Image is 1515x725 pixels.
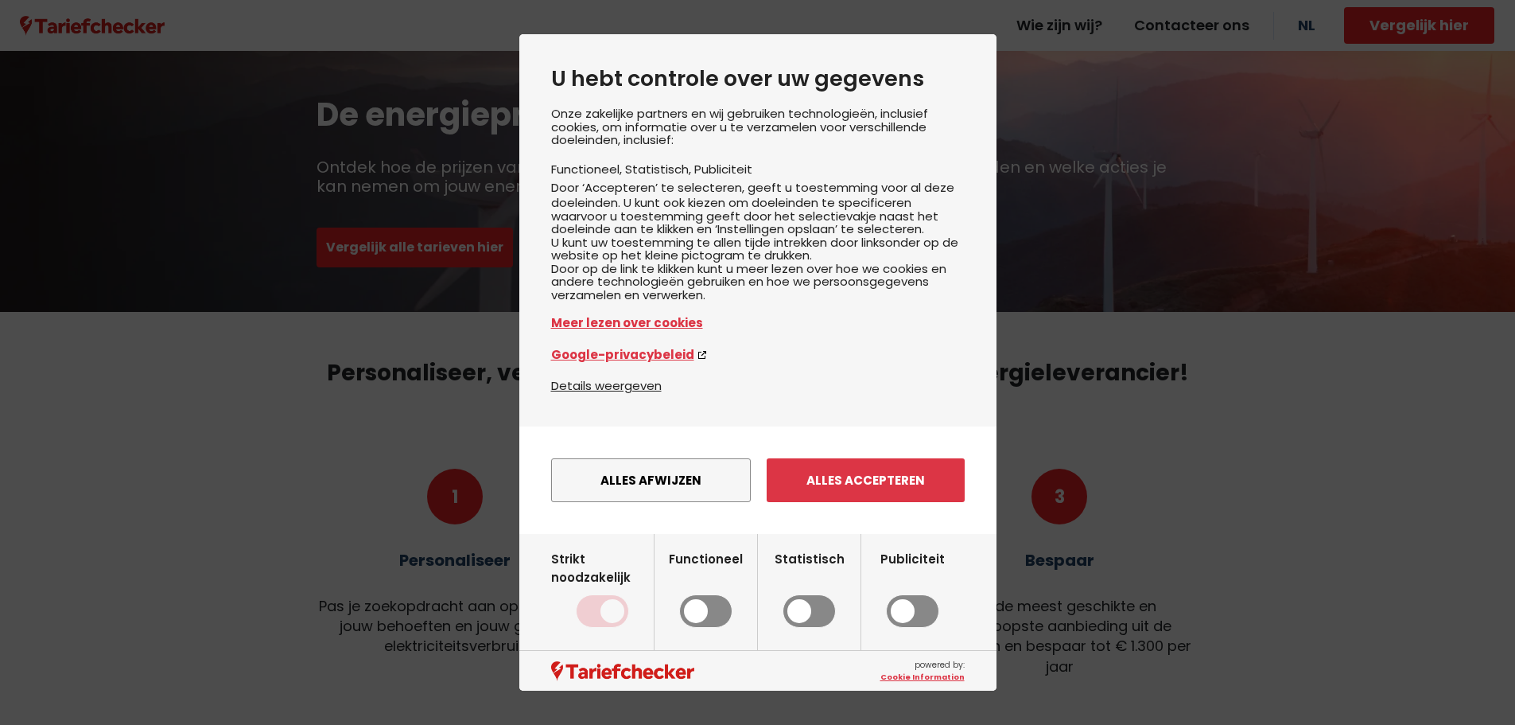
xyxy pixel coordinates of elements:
h2: U hebt controle over uw gegevens [551,66,965,92]
label: Statistisch [775,550,845,628]
a: Google-privacybeleid [551,345,965,364]
li: Statistisch [625,161,694,177]
button: Alles accepteren [767,458,965,502]
li: Functioneel [551,161,625,177]
button: Details weergeven [551,376,662,395]
a: Meer lezen over cookies [551,314,965,332]
a: Cookie Information [880,672,965,683]
li: Publiciteit [694,161,752,177]
div: menu [519,427,996,534]
span: powered by: [880,659,965,683]
label: Publiciteit [880,550,945,628]
img: logo [551,661,694,681]
button: Alles afwijzen [551,458,751,502]
label: Strikt noodzakelijk [551,550,654,628]
label: Functioneel [669,550,743,628]
div: Onze zakelijke partners en wij gebruiken technologieën, inclusief cookies, om informatie over u t... [551,107,965,376]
